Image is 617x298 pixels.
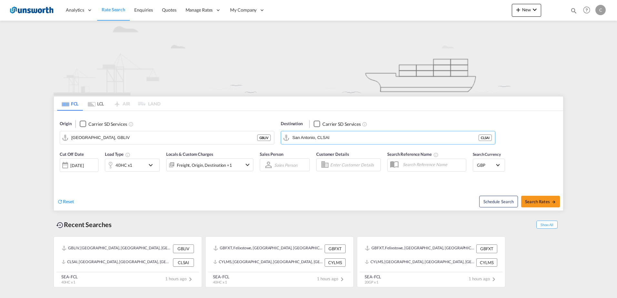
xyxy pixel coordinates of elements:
md-icon: icon-chevron-down [531,6,539,14]
md-icon: Your search will be saved by the below given name [433,152,439,157]
img: 3748d800213711f08852f18dcb6d8936.jpg [10,3,53,17]
input: Search by Port [71,133,257,143]
md-tab-item: FCL [57,96,83,111]
md-icon: icon-chevron-right [490,275,498,283]
div: Carrier SD Services [322,121,361,127]
span: Show All [536,221,558,229]
md-icon: icon-plus 400-fg [514,6,522,14]
span: Search Reference Name [387,152,439,157]
span: Analytics [66,7,84,13]
div: 40HC x1 [116,161,132,170]
span: 40HC x 1 [213,280,227,284]
span: Manage Rates [186,7,213,13]
div: CLSAI [479,134,492,141]
md-icon: icon-refresh [57,199,63,204]
span: Search Rates [525,199,556,204]
div: 40HC x1icon-chevron-down [105,159,160,172]
recent-search-card: GBFXT, Felixstowe, [GEOGRAPHIC_DATA], [GEOGRAPHIC_DATA] & [GEOGRAPHIC_DATA], [GEOGRAPHIC_DATA] GB... [357,236,505,287]
div: C [595,5,606,15]
span: Reset [63,199,74,204]
span: Destination [281,121,303,127]
div: CYLMS [476,258,497,267]
button: icon-plus 400-fgNewicon-chevron-down [512,4,541,17]
md-select: Select Currency: £ GBPUnited Kingdom Pound [476,160,501,170]
div: Freight Origin Destination Factory Stuffing [177,161,232,170]
span: 1 hours ago [317,276,346,281]
div: GBFXT [476,244,497,253]
div: GBFXT, Felixstowe, United Kingdom, GB & Ireland, Europe [213,244,323,253]
div: GBLIV [173,244,194,253]
md-icon: icon-chevron-right [187,275,194,283]
md-icon: icon-backup-restore [56,221,64,229]
md-tab-item: LCL [83,96,109,111]
span: 20GP x 1 [365,280,378,284]
span: Enquiries [134,7,153,13]
div: icon-refreshReset [57,198,74,205]
span: Rate Search [102,7,125,12]
span: Sales Person [260,152,283,157]
button: Search Ratesicon-arrow-right [521,196,560,207]
div: SEA-FCL [61,274,78,280]
div: CLSAI, San Antonio, Chile, South America, Americas [62,258,171,267]
span: Load Type [105,152,130,157]
span: Cut Off Date [60,152,84,157]
input: Enter Customer Details [330,160,379,170]
div: CYLMS [325,258,346,267]
img: new-FCL.png [54,21,563,95]
span: Help [581,5,592,15]
div: Origin Checkbox No InkUnchecked: Search for CY (Container Yard) services for all selected carrier... [54,111,563,211]
div: Recent Searches [54,217,114,232]
div: [DATE] [70,163,84,168]
span: New [514,7,539,12]
div: CYLMS, Limassol, Cyprus, Southern Europe, Europe [365,258,475,267]
recent-search-card: GBFXT, Felixstowe, [GEOGRAPHIC_DATA], [GEOGRAPHIC_DATA] & [GEOGRAPHIC_DATA], [GEOGRAPHIC_DATA] GB... [205,236,354,287]
div: icon-magnify [570,7,577,17]
md-input-container: Liverpool, GBLIV [60,131,274,144]
md-checkbox: Checkbox No Ink [80,121,127,127]
span: 1 hours ago [469,276,498,281]
span: Quotes [162,7,176,13]
div: CYLMS, Limassol, Cyprus, Southern Europe, Europe [213,258,323,267]
span: GBP [477,162,495,168]
div: SEA-FCL [365,274,381,280]
div: GBLIV [257,134,271,141]
md-icon: Unchecked: Search for CY (Container Yard) services for all selected carriers.Checked : Search for... [128,122,134,127]
span: 1 hours ago [165,276,194,281]
recent-search-card: GBLIV, [GEOGRAPHIC_DATA], [GEOGRAPHIC_DATA], [GEOGRAPHIC_DATA] & [GEOGRAPHIC_DATA], [GEOGRAPHIC_D... [54,236,202,287]
div: Help [581,5,595,16]
md-checkbox: Checkbox No Ink [314,121,361,127]
span: Search Currency [473,152,501,157]
div: Freight Origin Destination Factory Stuffingicon-chevron-down [166,158,253,171]
span: Locals & Custom Charges [166,152,213,157]
button: Note: By default Schedule search will only considerorigin ports, destination ports and cut off da... [479,196,518,207]
div: SEA-FCL [213,274,229,280]
md-icon: Select multiple loads to view rates [125,152,130,157]
input: Search Reference Name [400,160,466,169]
div: CLSAI [173,258,194,267]
md-datepicker: Select [60,171,65,180]
md-icon: Unchecked: Search for CY (Container Yard) services for all selected carriers.Checked : Search for... [362,122,367,127]
span: 40HC x 1 [61,280,75,284]
div: GBFXT [325,244,346,253]
div: GBFXT, Felixstowe, United Kingdom, GB & Ireland, Europe [365,244,475,253]
md-icon: icon-magnify [570,7,577,14]
md-icon: icon-chevron-down [147,161,158,169]
md-icon: icon-chevron-right [338,275,346,283]
div: [DATE] [60,158,98,172]
md-pagination-wrapper: Use the left and right arrow keys to navigate between tabs [57,96,160,111]
div: Carrier SD Services [88,121,127,127]
md-select: Sales Person [274,160,298,170]
span: Origin [60,121,71,127]
span: Customer Details [316,152,349,157]
md-input-container: San Antonio, CLSAI [281,131,495,144]
span: My Company [230,7,257,13]
md-icon: icon-chevron-down [244,161,251,169]
div: GBLIV, Liverpool, United Kingdom, GB & Ireland, Europe [62,244,171,253]
md-icon: icon-arrow-right [551,200,556,204]
input: Search by Port [292,133,479,143]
